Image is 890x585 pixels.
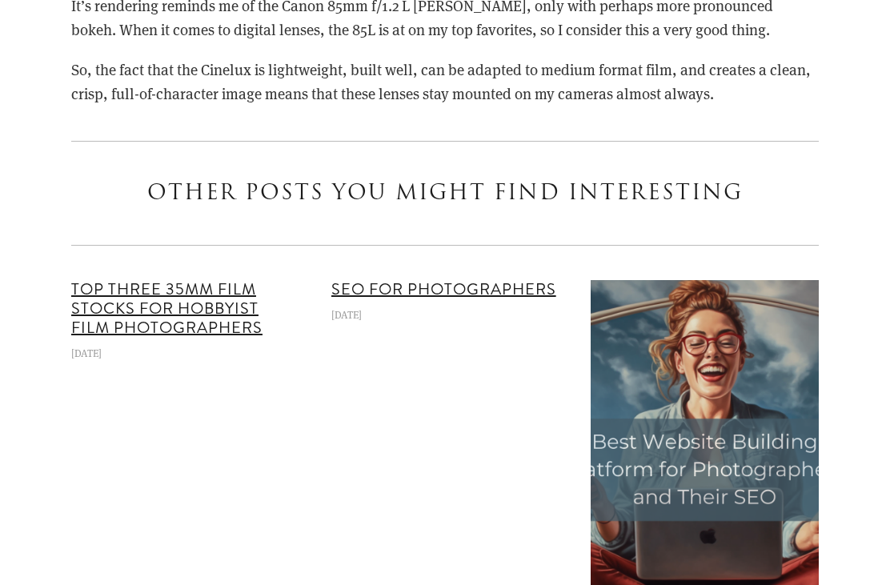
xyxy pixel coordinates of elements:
[71,177,819,210] h3: Other Posts You Might Find Interesting
[71,346,102,360] time: [DATE]
[71,58,819,106] p: So, the fact that the Cinelux is lightweight, built well, can be adapted to medium format film, a...
[331,307,362,322] time: [DATE]
[331,278,556,301] a: SEO for Photographers
[71,278,263,339] a: Top Three 35mm Film Stocks for Hobbyist Film Photographers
